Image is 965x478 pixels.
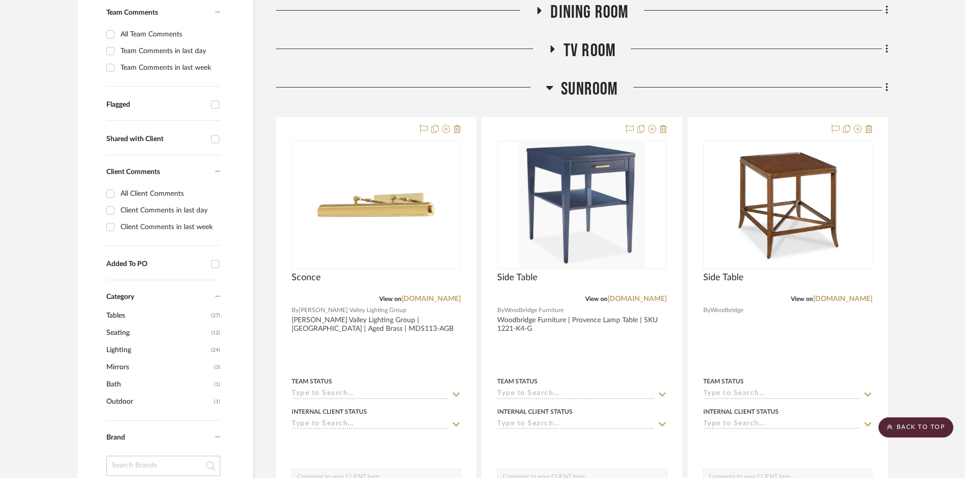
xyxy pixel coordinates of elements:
[710,306,743,315] span: Woodbridge
[106,168,160,176] span: Client Comments
[214,376,220,393] span: (1)
[703,272,744,283] span: Side Table
[292,389,449,399] input: Type to Search…
[608,295,667,302] a: [DOMAIN_NAME]
[211,325,220,341] span: (12)
[791,296,813,302] span: View on
[106,456,220,476] input: Search Brands
[106,101,206,109] div: Flagged
[120,219,218,235] div: Client Comments in last week
[703,389,860,399] input: Type to Search…
[106,393,212,410] span: Outdoor
[878,417,953,438] scroll-to-top-button: BACK TO TOP
[120,43,218,59] div: Team Comments in last day
[214,394,220,410] span: (1)
[292,420,449,429] input: Type to Search…
[299,306,407,315] span: [PERSON_NAME] Valley Lighting Group
[585,296,608,302] span: View on
[120,186,218,202] div: All Client Comments
[379,296,401,302] span: View on
[497,389,654,399] input: Type to Search…
[703,420,860,429] input: Type to Search…
[550,2,628,23] span: Dining Room
[703,306,710,315] span: By
[498,141,666,269] div: 0
[211,342,220,358] span: (24)
[120,202,218,219] div: Client Comments in last day
[211,308,220,324] span: (27)
[120,60,218,76] div: Team Comments in last week
[725,142,851,268] img: Side Table
[106,434,125,441] span: Brand
[106,260,206,269] div: Added To PO
[106,9,158,16] span: Team Comments
[497,377,538,386] div: Team Status
[504,306,564,315] span: Woodbridge Furniture
[292,306,299,315] span: By
[106,324,209,341] span: Seating
[106,376,212,393] span: Bath
[106,293,134,301] span: Category
[292,407,367,416] div: Internal Client Status
[401,295,461,302] a: [DOMAIN_NAME]
[497,407,573,416] div: Internal Client Status
[497,306,504,315] span: By
[703,407,779,416] div: Internal Client Status
[497,272,538,283] span: Side Table
[564,40,616,62] span: TV ROOM
[313,142,439,268] img: Sconce
[106,135,206,144] div: Shared with Client
[106,359,212,376] span: Mirrors
[497,420,654,429] input: Type to Search…
[214,359,220,375] span: (3)
[106,307,209,324] span: Tables
[813,295,872,302] a: [DOMAIN_NAME]
[703,377,744,386] div: Team Status
[292,377,332,386] div: Team Status
[561,78,618,100] span: SUNROOM
[292,272,321,283] span: Sconce
[106,341,209,359] span: Lighting
[518,142,645,268] img: Side Table
[120,26,218,42] div: All Team Comments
